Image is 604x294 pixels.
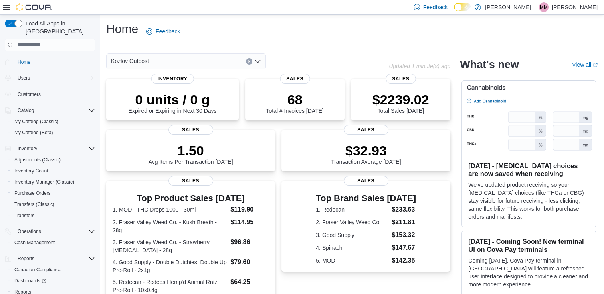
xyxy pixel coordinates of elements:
[344,125,388,135] span: Sales
[11,238,95,247] span: Cash Management
[468,237,589,253] h3: [DATE] - Coming Soon! New terminal UI on Cova Pay terminals
[11,117,95,126] span: My Catalog (Classic)
[149,143,233,159] p: 1.50
[11,238,58,247] a: Cash Management
[11,155,95,165] span: Adjustments (Classic)
[11,188,95,198] span: Purchase Orders
[11,276,50,286] a: Dashboards
[18,228,41,235] span: Operations
[266,92,323,108] p: 68
[14,57,34,67] a: Home
[129,92,217,108] p: 0 units / 0 g
[8,275,98,286] a: Dashboards
[540,2,548,12] span: MM
[14,201,54,208] span: Transfers (Classic)
[113,238,227,254] dt: 3. Fraser Valley Weed Co. - Strawberry [MEDICAL_DATA] - 28g
[316,244,388,252] dt: 4. Spinach
[392,256,416,265] dd: $142.35
[14,57,95,67] span: Home
[2,105,98,116] button: Catalog
[106,21,138,37] h1: Home
[11,128,95,137] span: My Catalog (Beta)
[8,116,98,127] button: My Catalog (Classic)
[11,265,95,274] span: Canadian Compliance
[2,73,98,84] button: Users
[113,278,227,294] dt: 5. Redecan - Redees Hemp'd Animal Rntz Pre-Roll - 10x0.4g
[331,143,401,165] div: Transaction Average [DATE]
[11,128,56,137] a: My Catalog (Beta)
[14,73,95,83] span: Users
[11,166,95,176] span: Inventory Count
[11,200,95,209] span: Transfers (Classic)
[14,106,95,115] span: Catalog
[14,179,74,185] span: Inventory Manager (Classic)
[316,231,388,239] dt: 3. Good Supply
[230,205,269,214] dd: $119.90
[14,157,61,163] span: Adjustments (Classic)
[11,177,95,187] span: Inventory Manager (Classic)
[18,75,30,81] span: Users
[18,107,34,114] span: Catalog
[344,176,388,186] span: Sales
[572,61,598,68] a: View allExternal link
[14,168,48,174] span: Inventory Count
[386,74,416,84] span: Sales
[14,144,40,153] button: Inventory
[11,155,64,165] a: Adjustments (Classic)
[14,278,46,284] span: Dashboards
[113,194,269,203] h3: Top Product Sales [DATE]
[8,154,98,165] button: Adjustments (Classic)
[468,257,589,288] p: Coming [DATE], Cova Pay terminal in [GEOGRAPHIC_DATA] will feature a refreshed user interface des...
[255,58,261,65] button: Open list of options
[316,218,388,226] dt: 2. Fraser Valley Weed Co.
[11,166,51,176] a: Inventory Count
[14,227,95,236] span: Operations
[539,2,549,12] div: Marcus Miller
[8,210,98,221] button: Transfers
[11,177,77,187] a: Inventory Manager (Classic)
[18,91,41,98] span: Customers
[485,2,531,12] p: [PERSON_NAME]
[11,200,57,209] a: Transfers (Classic)
[8,199,98,210] button: Transfers (Classic)
[460,58,519,71] h2: What's new
[14,267,61,273] span: Canadian Compliance
[143,24,183,39] a: Feedback
[246,58,252,65] button: Clear input
[316,206,388,214] dt: 1. Redecan
[230,257,269,267] dd: $79.60
[2,143,98,154] button: Inventory
[2,253,98,264] button: Reports
[230,237,269,247] dd: $96.86
[230,218,269,227] dd: $114.95
[113,206,227,214] dt: 1. MOD - THC Drops 1000 - 30ml
[14,106,37,115] button: Catalog
[266,92,323,114] div: Total # Invoices [DATE]
[392,205,416,214] dd: $233.63
[111,56,149,66] span: Kozlov Outpost
[113,258,227,274] dt: 4. Good Supply - Double Dutchies: Double Up Pre-Roll - 2x1g
[593,63,598,67] svg: External link
[468,181,589,221] p: We've updated product receiving so your [MEDICAL_DATA] choices (like THCa or CBG) stay visible fo...
[392,243,416,253] dd: $147.67
[372,92,429,114] div: Total Sales [DATE]
[18,145,37,152] span: Inventory
[168,125,213,135] span: Sales
[423,3,448,11] span: Feedback
[151,74,194,84] span: Inventory
[14,90,44,99] a: Customers
[14,89,95,99] span: Customers
[11,265,65,274] a: Canadian Compliance
[8,165,98,176] button: Inventory Count
[8,237,98,248] button: Cash Management
[230,277,269,287] dd: $64.25
[331,143,401,159] p: $32.93
[2,88,98,100] button: Customers
[129,92,217,114] div: Expired or Expiring in Next 30 Days
[389,63,450,69] p: Updated 1 minute(s) ago
[14,254,95,263] span: Reports
[372,92,429,108] p: $2239.02
[16,3,52,11] img: Cova
[14,190,51,196] span: Purchase Orders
